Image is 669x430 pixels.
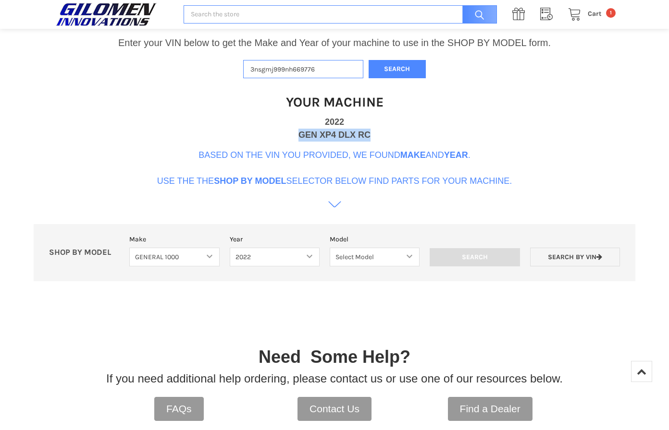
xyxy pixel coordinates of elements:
[154,397,204,421] a: FAQs
[530,248,620,266] a: Search by VIN
[458,5,497,24] input: Search
[214,176,286,186] b: Shop By Model
[106,370,563,387] p: If you need additional help ordering, please contact us or use one of our resources below.
[53,2,159,26] img: GILOMEN INNOVATIONS
[369,60,426,79] button: Search
[129,234,219,244] label: Make
[430,248,520,266] input: Search
[286,94,384,110] h1: Your Machine
[184,5,497,24] input: Search the store
[444,150,468,160] b: Year
[44,248,124,258] p: SHOP BY MODEL
[325,116,344,129] div: 2022
[118,36,551,50] p: Enter your VIN below to get the Make and Year of your machine to use in the SHOP BY MODEL form.
[606,8,616,18] span: 1
[230,234,320,244] label: Year
[448,397,533,421] a: Find a Dealer
[588,10,602,18] span: Cart
[297,397,372,421] a: Contact Us
[298,129,371,142] div: GEN XP4 DLX RC
[53,2,173,26] a: GILOMEN INNOVATIONS
[157,149,512,188] p: Based on the VIN you provided, we found and . Use the the selector below find parts for your mach...
[243,60,363,79] input: Enter VIN of your machine
[631,361,652,382] a: Top of Page
[563,8,616,20] a: Cart 1
[259,344,410,370] p: Need Some Help?
[330,234,420,244] label: Model
[400,150,426,160] b: Make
